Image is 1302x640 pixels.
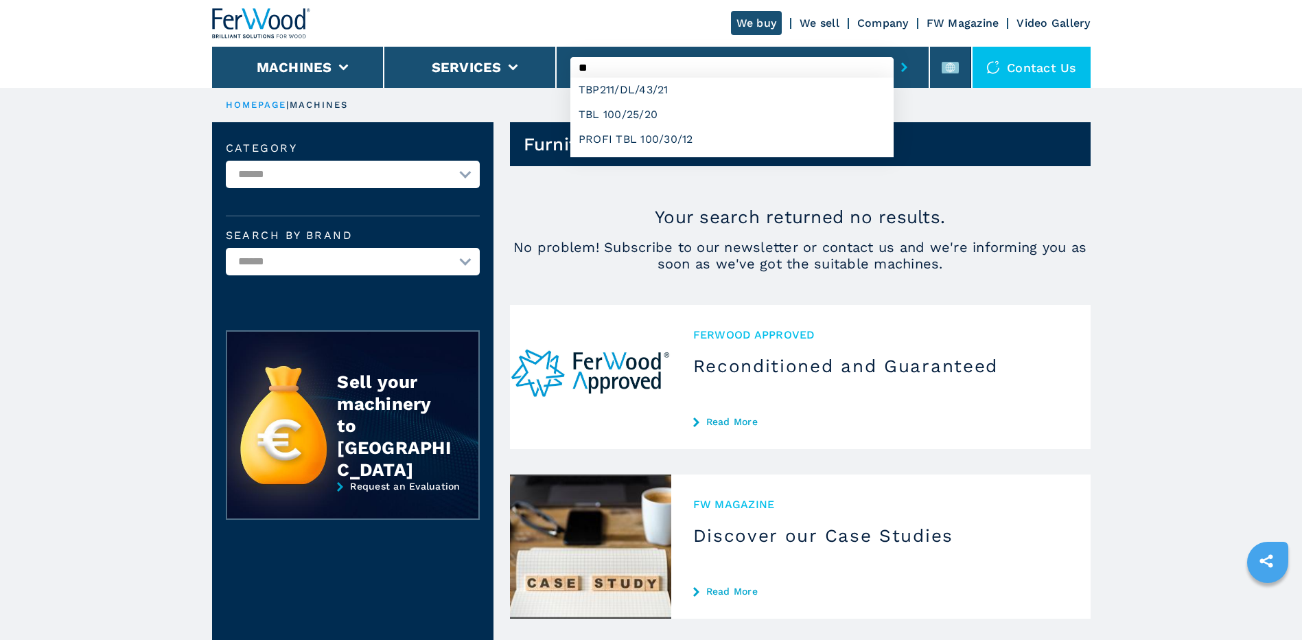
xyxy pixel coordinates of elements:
a: Read More [693,586,1069,597]
div: Sell your machinery to [GEOGRAPHIC_DATA] [337,371,451,481]
button: Services [432,59,502,76]
div: TBP211/DL/43/21 [570,78,894,102]
span: No problem! Subscribe to our newsletter or contact us and we're informing you as soon as we've go... [510,239,1091,272]
button: Machines [257,59,332,76]
img: Contact us [986,60,1000,74]
div: Contact us [973,47,1091,88]
div: TBL 100/25/20 [570,102,894,127]
img: Reconditioned and Guaranteed [510,305,671,449]
h3: Reconditioned and Guaranteed [693,355,1069,377]
img: Ferwood [212,8,311,38]
span: | [286,100,289,110]
a: HOMEPAGE [226,100,287,110]
a: Request an Evaluation [226,481,480,530]
div: PROFI TBL 100/30/12 [570,127,894,152]
a: We buy [731,11,782,35]
a: FW Magazine [927,16,999,30]
p: machines [290,99,349,111]
label: Category [226,143,480,154]
label: Search by brand [226,230,480,241]
span: Ferwood Approved [693,327,1069,343]
p: Your search returned no results. [510,206,1091,228]
img: Discover our Case Studies [510,475,671,619]
a: We sell [800,16,839,30]
a: Read More [693,416,1069,427]
a: Company [857,16,909,30]
a: sharethis [1249,544,1283,578]
h3: Discover our Case Studies [693,525,1069,547]
a: Video Gallery [1016,16,1090,30]
button: submit-button [894,52,915,83]
span: FW MAGAZINE [693,496,1069,512]
iframe: Chat [1244,578,1292,630]
h1: Furniture Production Machines [524,133,800,155]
